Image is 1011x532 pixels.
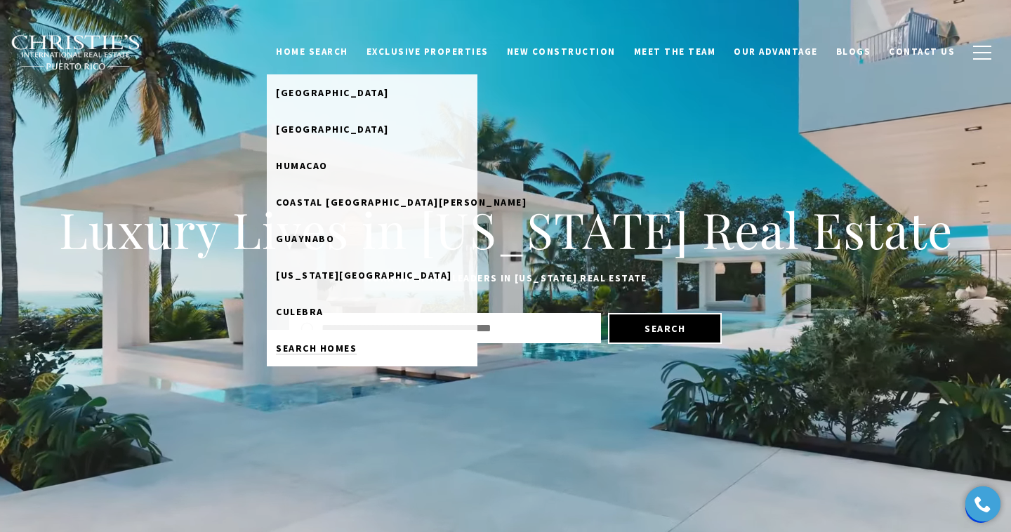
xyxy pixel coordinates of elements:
a: Blogs [827,39,880,65]
a: Guaynabo [267,220,477,257]
span: Guaynabo [276,232,334,245]
span: Search Homes [276,342,357,354]
a: Exclusive Properties [357,39,498,65]
h1: Luxury Lives in [US_STATE] Real Estate [49,199,962,260]
a: [GEOGRAPHIC_DATA] [267,74,477,111]
span: New Construction [507,46,616,58]
span: [US_STATE][GEOGRAPHIC_DATA] [276,269,452,281]
button: Search [608,313,722,344]
span: Coastal [GEOGRAPHIC_DATA][PERSON_NAME] [276,196,527,208]
a: New Construction [498,39,625,65]
a: Search Homes [267,330,477,366]
a: Culebra [267,293,477,330]
span: Contact Us [889,46,955,58]
p: Work with the leaders in [US_STATE] Real Estate [49,270,962,287]
a: [US_STATE][GEOGRAPHIC_DATA] [267,257,477,293]
span: Exclusive Properties [366,46,489,58]
a: Coastal [GEOGRAPHIC_DATA][PERSON_NAME] [267,184,477,220]
span: Culebra [276,305,324,318]
span: [GEOGRAPHIC_DATA] [276,123,389,135]
a: Our Advantage [725,39,827,65]
a: Meet the Team [625,39,725,65]
img: Christie's International Real Estate black text logo [11,34,141,71]
a: Humacao [267,147,477,184]
span: Blogs [836,46,871,58]
span: Humacao [276,159,328,172]
button: button [964,32,1000,73]
span: [GEOGRAPHIC_DATA] [276,86,389,99]
a: Home Search [267,39,357,65]
span: Our Advantage [734,46,818,58]
a: [GEOGRAPHIC_DATA] [267,111,477,147]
